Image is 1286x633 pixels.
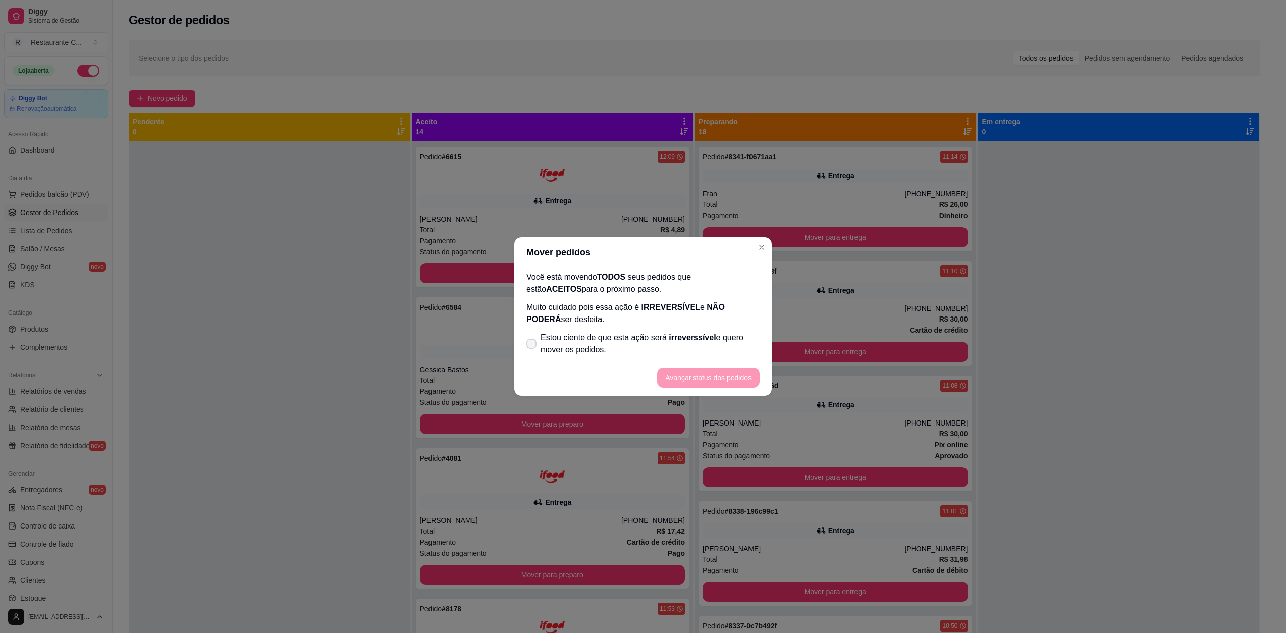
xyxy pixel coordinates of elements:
[526,303,725,324] span: NÃO PODERÁ
[597,273,626,281] span: TODOS
[514,237,772,267] header: Mover pedidos
[526,301,760,326] p: Muito cuidado pois essa ação é e ser desfeita.
[669,333,716,342] span: irreverssível
[546,285,582,293] span: ACEITOS
[541,332,760,356] span: Estou ciente de que esta ação será e quero mover os pedidos.
[754,239,770,255] button: Close
[641,303,700,311] span: IRREVERSÍVEL
[526,271,760,295] p: Você está movendo seus pedidos que estão para o próximo passo.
